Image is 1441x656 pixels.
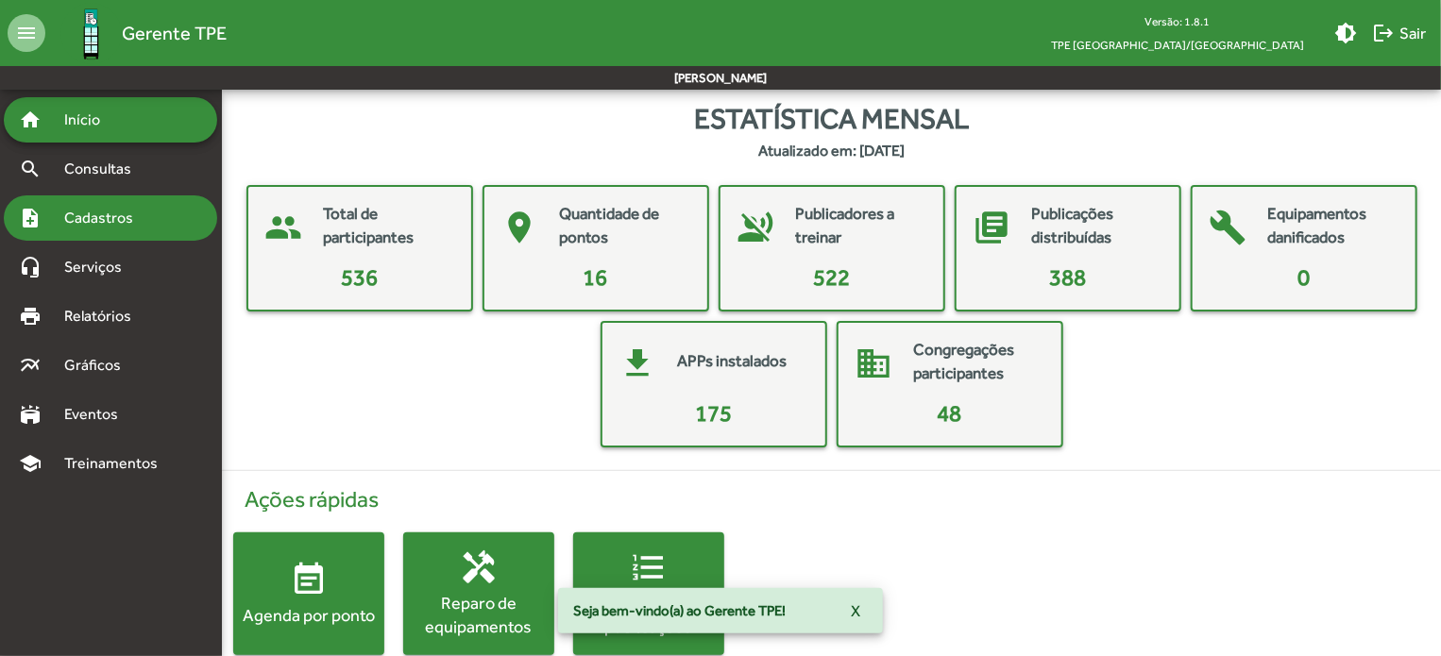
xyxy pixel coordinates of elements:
mat-icon: get_app [610,335,667,392]
mat-icon: place [492,199,549,256]
mat-icon: school [19,452,42,475]
mat-card-title: Publicadores a treinar [796,202,924,250]
mat-icon: build [1200,199,1257,256]
mat-card-title: APPs instalados [678,349,788,374]
strong: Atualizado em: [DATE] [758,140,905,162]
span: 522 [813,264,850,290]
span: Eventos [53,403,144,426]
a: Gerente TPE [45,3,227,64]
span: Início [53,109,127,131]
span: 536 [341,264,378,290]
span: 0 [1297,264,1310,290]
span: Serviços [53,256,147,278]
button: Agenda por ponto [233,532,384,655]
button: Reparo de equipamentos [403,532,554,655]
div: Agenda por ponto [233,603,384,627]
span: Treinamentos [53,452,180,475]
button: Diário de publicações [573,532,724,655]
span: Gerente TPE [122,18,227,48]
span: TPE [GEOGRAPHIC_DATA]/[GEOGRAPHIC_DATA] [1036,33,1319,57]
mat-icon: search [19,158,42,180]
mat-icon: note_add [19,207,42,229]
mat-icon: format_list_numbered [630,548,668,586]
mat-icon: menu [8,14,45,52]
span: Cadastros [53,207,158,229]
span: 388 [1049,264,1086,290]
span: 48 [938,400,962,426]
h4: Ações rápidas [233,486,1430,513]
mat-card-title: Publicações distribuídas [1032,202,1161,250]
mat-icon: multiline_chart [19,354,42,377]
mat-card-title: Quantidade de pontos [560,202,688,250]
mat-icon: event_note [290,561,328,598]
span: Sair [1372,16,1426,50]
span: X [851,594,860,628]
div: Versão: 1.8.1 [1036,9,1319,33]
mat-card-title: Total de participantes [324,202,452,250]
mat-card-title: Congregações participantes [914,338,1043,386]
mat-card-title: Equipamentos danificados [1268,202,1397,250]
span: Consultas [53,158,156,180]
mat-icon: library_books [964,199,1021,256]
mat-icon: voice_over_off [728,199,785,256]
span: Relatórios [53,305,156,328]
button: Sair [1365,16,1433,50]
mat-icon: stadium [19,403,42,426]
span: 175 [695,400,732,426]
mat-icon: people [256,199,313,256]
mat-icon: home [19,109,42,131]
img: Logo [60,3,122,64]
span: 16 [584,264,608,290]
mat-icon: domain [846,335,903,392]
mat-icon: brightness_medium [1334,22,1357,44]
mat-icon: logout [1372,22,1395,44]
span: Gráficos [53,354,146,377]
span: Estatística mensal [694,97,969,140]
mat-icon: headset_mic [19,256,42,278]
mat-icon: handyman [460,548,498,586]
span: Seja bem-vindo(a) ao Gerente TPE! [573,601,786,620]
mat-icon: print [19,305,42,328]
div: Reparo de equipamentos [403,591,554,638]
button: X [836,594,875,628]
